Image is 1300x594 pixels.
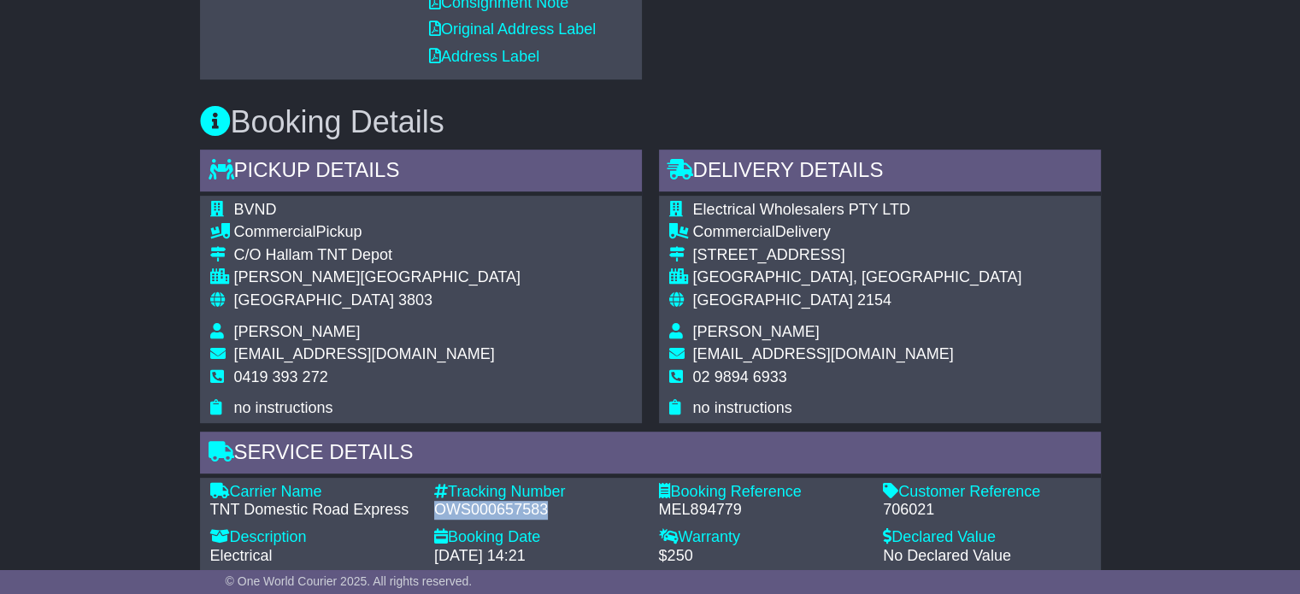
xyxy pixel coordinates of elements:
div: [GEOGRAPHIC_DATA], [GEOGRAPHIC_DATA] [693,268,1022,287]
span: no instructions [234,399,333,416]
div: Tracking Number [434,483,642,502]
div: OWS000657583 [434,501,642,520]
div: Delivery [693,223,1022,242]
div: [DATE] 14:21 [434,547,642,566]
div: TNT Domestic Road Express [210,501,418,520]
span: [PERSON_NAME] [693,323,820,340]
span: [EMAIL_ADDRESS][DOMAIN_NAME] [693,345,954,362]
div: [PERSON_NAME][GEOGRAPHIC_DATA] [234,268,521,287]
div: Carrier Name [210,483,418,502]
div: No Declared Value [883,547,1091,566]
div: Pickup [234,223,521,242]
div: [STREET_ADDRESS] [693,246,1022,265]
div: Service Details [200,432,1101,478]
div: Warranty [659,528,867,547]
div: Booking Date [434,528,642,547]
a: Address Label [429,48,539,65]
a: Original Address Label [429,21,596,38]
div: Customer Reference [883,483,1091,502]
div: MEL894779 [659,501,867,520]
div: C/O Hallam TNT Depot [234,246,521,265]
span: 2154 [857,291,891,309]
h3: Booking Details [200,105,1101,139]
span: Electrical Wholesalers PTY LTD [693,201,910,218]
span: 3803 [398,291,432,309]
div: Booking Reference [659,483,867,502]
span: © One World Courier 2025. All rights reserved. [226,574,473,588]
span: BVND [234,201,277,218]
div: Electrical [210,547,418,566]
span: Commercial [234,223,316,240]
div: Pickup Details [200,150,642,196]
span: [EMAIL_ADDRESS][DOMAIN_NAME] [234,345,495,362]
div: 706021 [883,501,1091,520]
div: Delivery Details [659,150,1101,196]
span: 02 9894 6933 [693,368,787,385]
span: 0419 393 272 [234,368,328,385]
span: [GEOGRAPHIC_DATA] [234,291,394,309]
span: Commercial [693,223,775,240]
span: [PERSON_NAME] [234,323,361,340]
div: Description [210,528,418,547]
span: [GEOGRAPHIC_DATA] [693,291,853,309]
div: $250 [659,547,867,566]
div: Declared Value [883,528,1091,547]
span: no instructions [693,399,792,416]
